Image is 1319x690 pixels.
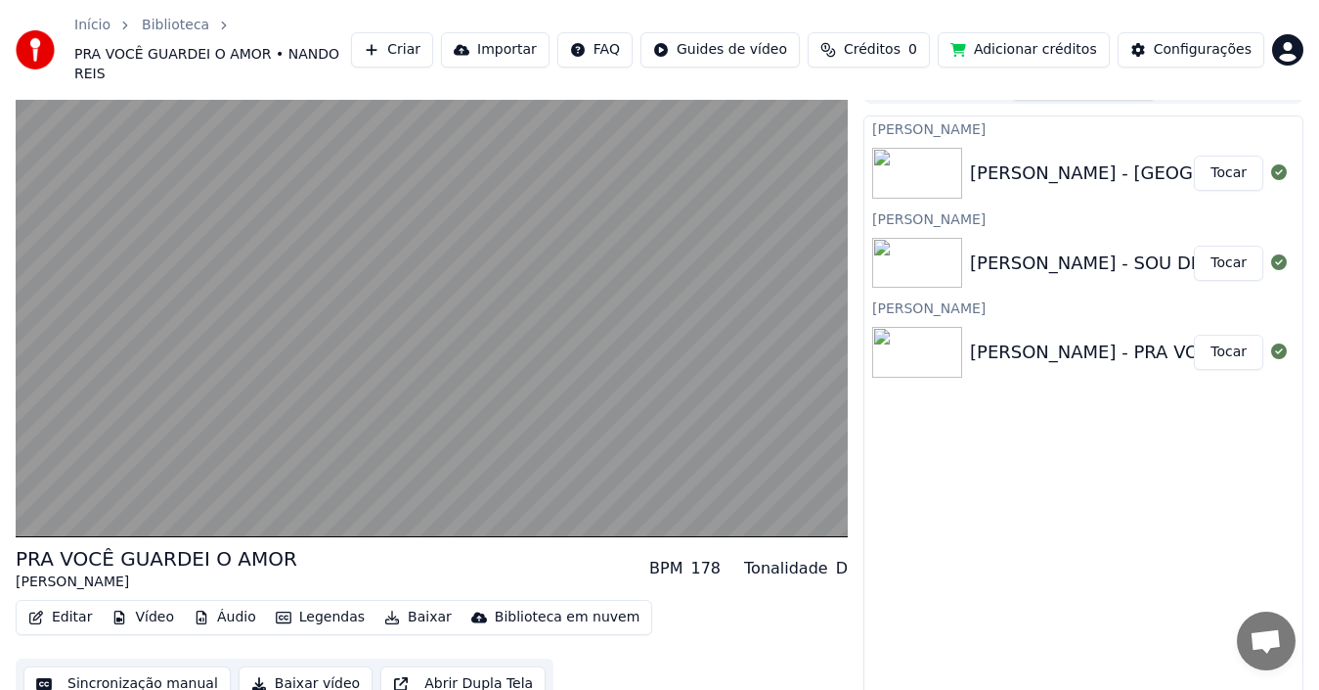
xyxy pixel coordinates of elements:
[1237,612,1296,670] div: Bate-papo aberto
[495,608,640,627] div: Biblioteca em nuvem
[21,604,100,631] button: Editar
[1194,156,1263,191] button: Tocar
[808,32,930,68] button: Créditos0
[74,16,110,35] a: Início
[1194,246,1263,281] button: Tocar
[16,30,55,69] img: youka
[16,573,297,592] div: [PERSON_NAME]
[441,32,550,68] button: Importar
[938,32,1110,68] button: Adicionar créditos
[74,16,351,84] nav: breadcrumb
[744,557,828,580] div: Tonalidade
[1154,40,1252,60] div: Configurações
[1118,32,1264,68] button: Configurações
[970,160,1319,187] div: [PERSON_NAME] - [GEOGRAPHIC_DATA]
[186,604,264,631] button: Áudio
[836,557,848,580] div: D
[649,557,682,580] div: BPM
[16,545,297,573] div: PRA VOCÊ GUARDEI O AMOR
[864,207,1302,230] div: [PERSON_NAME]
[142,16,209,35] a: Biblioteca
[268,604,373,631] button: Legendas
[640,32,800,68] button: Guides de vídeo
[970,250,1224,277] div: [PERSON_NAME] - SOU DELA
[1194,335,1263,370] button: Tocar
[376,604,460,631] button: Baixar
[74,45,351,84] span: PRA VOCÊ GUARDEI O AMOR • NANDO REIS
[864,116,1302,140] div: [PERSON_NAME]
[351,32,433,68] button: Criar
[844,40,901,60] span: Créditos
[690,557,721,580] div: 178
[864,296,1302,319] div: [PERSON_NAME]
[557,32,633,68] button: FAQ
[908,40,917,60] span: 0
[104,604,182,631] button: Vídeo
